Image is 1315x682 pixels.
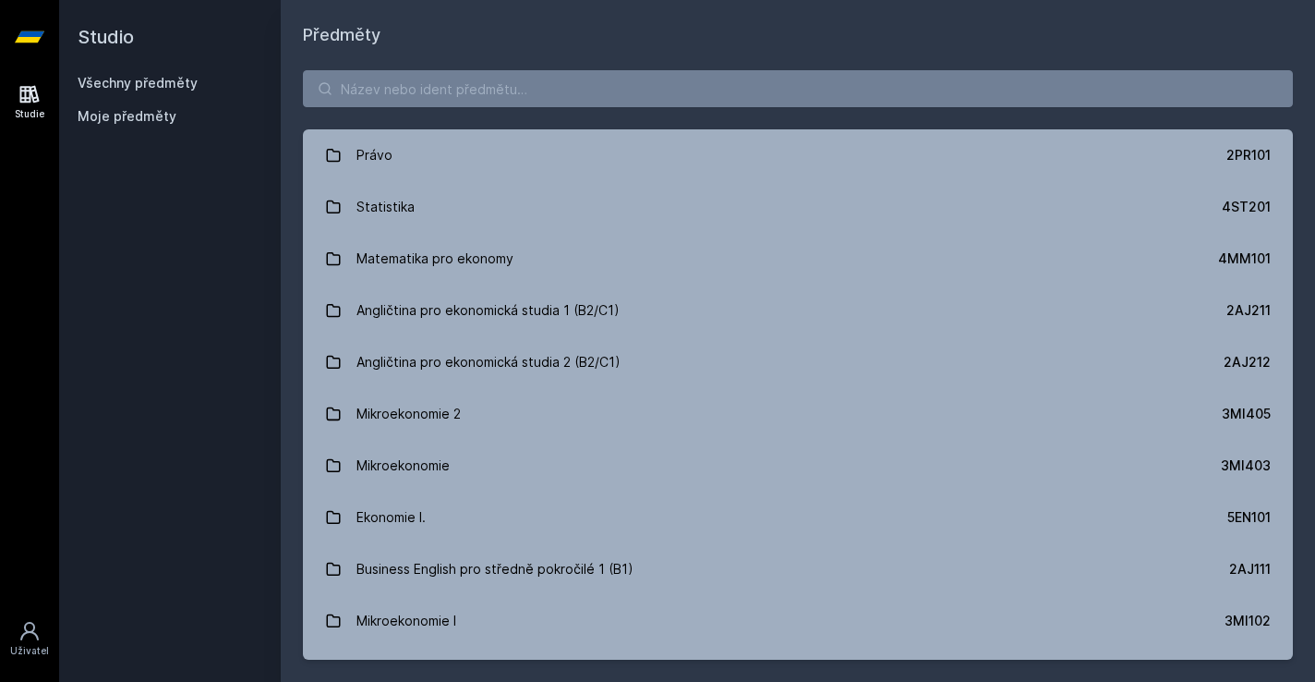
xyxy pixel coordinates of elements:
[1229,560,1271,578] div: 2AJ111
[356,447,450,484] div: Mikroekonomie
[1221,457,1271,475] div: 3MI403
[356,499,426,536] div: Ekonomie I.
[1225,612,1271,630] div: 3MI102
[303,25,380,44] font: Předměty
[78,108,176,124] font: Moje předměty
[1224,353,1271,371] div: 2AJ212
[1222,405,1271,423] div: 3MI405
[78,75,198,91] a: Všechny předměty
[356,396,461,432] div: Mikroekonomie 2
[356,189,415,225] div: Statistika
[1226,146,1271,164] div: 2PR101
[303,285,1293,336] a: Angličtina pro ekonomická studia 1 (B2/C1) 2AJ211
[15,108,44,119] font: Studie
[356,240,513,277] div: Matematika pro ekonomy
[356,551,633,588] div: Business English pro středně pokročilé 1 (B1)
[10,645,49,656] font: Uživatel
[303,233,1293,285] a: Matematika pro ekonomy 4MM101
[78,26,134,48] font: Studio
[303,595,1293,647] a: Mikroekonomie I 3MI102
[303,492,1293,543] a: Ekonomie I. 5EN101
[303,336,1293,388] a: Angličtina pro ekonomická studia 2 (B2/C1) 2AJ212
[1218,250,1271,268] div: 4MM101
[303,543,1293,595] a: Business English pro středně pokročilé 1 (B1) 2AJ111
[303,388,1293,440] a: Mikroekonomie 2 3MI405
[303,70,1293,107] input: Název nebo ident předmětu…
[303,440,1293,492] a: Mikroekonomie 3MI403
[4,74,55,130] a: Studie
[1222,198,1271,216] div: 4ST201
[356,344,621,381] div: Angličtina pro ekonomická studia 2 (B2/C1)
[4,611,55,667] a: Uživatel
[356,603,456,639] div: Mikroekonomie I
[1227,508,1271,527] div: 5EN101
[1226,301,1271,320] div: 2AJ211
[356,137,392,174] div: Právo
[303,129,1293,181] a: Právo 2PR101
[303,181,1293,233] a: Statistika 4ST201
[356,292,620,329] div: Angličtina pro ekonomická studia 1 (B2/C1)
